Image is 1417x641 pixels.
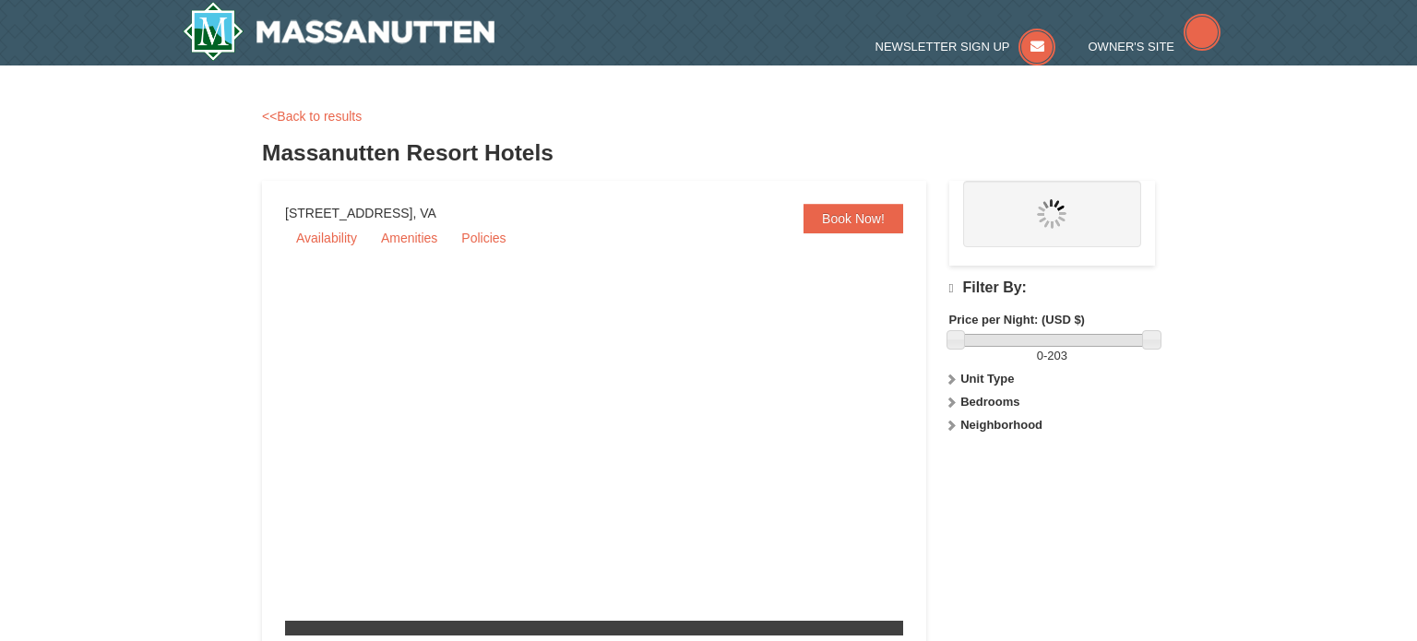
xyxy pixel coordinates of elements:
[183,2,494,61] a: Massanutten Resort
[949,313,1085,326] strong: Price per Night: (USD $)
[262,135,1155,172] h3: Massanutten Resort Hotels
[804,204,903,233] a: Book Now!
[285,224,368,252] a: Availability
[960,418,1042,432] strong: Neighborhood
[1047,349,1067,362] span: 203
[370,224,448,252] a: Amenities
[960,372,1014,386] strong: Unit Type
[183,2,494,61] img: Massanutten Resort Logo
[949,347,1155,365] label: -
[1037,349,1043,362] span: 0
[262,109,362,124] a: <<Back to results
[1089,40,1175,53] span: Owner's Site
[1037,199,1066,229] img: wait.gif
[949,279,1155,297] h4: Filter By:
[1089,40,1221,53] a: Owner's Site
[875,40,1010,53] span: Newsletter Sign Up
[875,40,1056,53] a: Newsletter Sign Up
[960,395,1019,409] strong: Bedrooms
[450,224,517,252] a: Policies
